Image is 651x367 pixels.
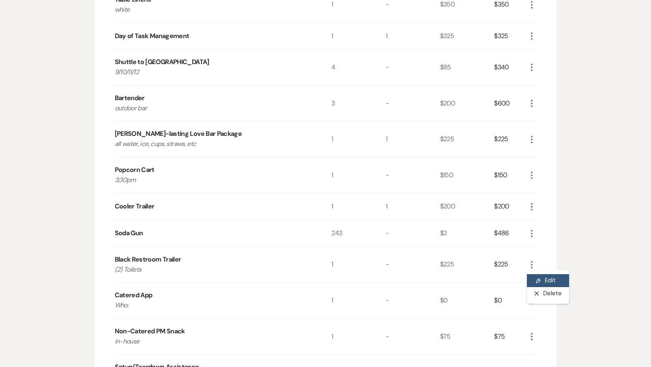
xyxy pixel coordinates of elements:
[494,86,526,121] div: $600
[386,121,440,157] div: 1
[494,283,526,318] div: $0
[115,255,181,264] div: Black Restroom Trailer
[386,283,440,318] div: -
[440,86,494,121] div: $200
[331,319,386,354] div: 1
[386,49,440,85] div: -
[115,202,155,211] div: Cooler Trailer
[494,121,526,157] div: $225
[494,49,526,85] div: $340
[115,129,242,139] div: [PERSON_NAME]-lasting Love Bar Package
[115,326,185,336] div: Non-Catered PM Snack
[386,86,440,121] div: -
[115,336,310,347] p: in-house
[331,121,386,157] div: 1
[115,228,143,238] div: Soda Gun
[115,4,310,15] p: white
[440,220,494,247] div: $2
[494,193,526,220] div: $200
[115,139,310,149] p: all water, ice, cups, straws, etc
[331,86,386,121] div: 3
[115,264,310,275] p: (2) Toilets
[386,157,440,193] div: -
[440,319,494,354] div: $75
[331,283,386,318] div: 1
[440,23,494,49] div: $325
[115,31,189,41] div: Day of Task Management
[494,23,526,49] div: $325
[440,247,494,283] div: $225
[331,193,386,220] div: 1
[440,121,494,157] div: $225
[115,175,310,185] p: 3:30pm
[115,67,310,77] p: 9/10/11/12
[440,193,494,220] div: $200
[115,57,209,67] div: Shuttle to [GEOGRAPHIC_DATA]
[494,319,526,354] div: $75
[527,287,569,300] button: Delete
[115,300,310,311] p: Who:
[494,157,526,193] div: $150
[386,319,440,354] div: -
[494,220,526,247] div: $486
[386,23,440,49] div: 1
[440,283,494,318] div: $0
[115,103,310,114] p: outdoor bar
[440,49,494,85] div: $85
[331,49,386,85] div: 4
[331,220,386,247] div: 243
[115,290,153,300] div: Catered App
[494,247,526,283] div: $225
[527,274,569,287] button: Edit
[440,157,494,193] div: $150
[386,220,440,247] div: -
[115,165,155,175] div: Popcorn Cart
[331,247,386,283] div: 1
[115,93,145,103] div: Bartender
[331,157,386,193] div: 1
[386,193,440,220] div: 1
[386,247,440,283] div: -
[331,23,386,49] div: 1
